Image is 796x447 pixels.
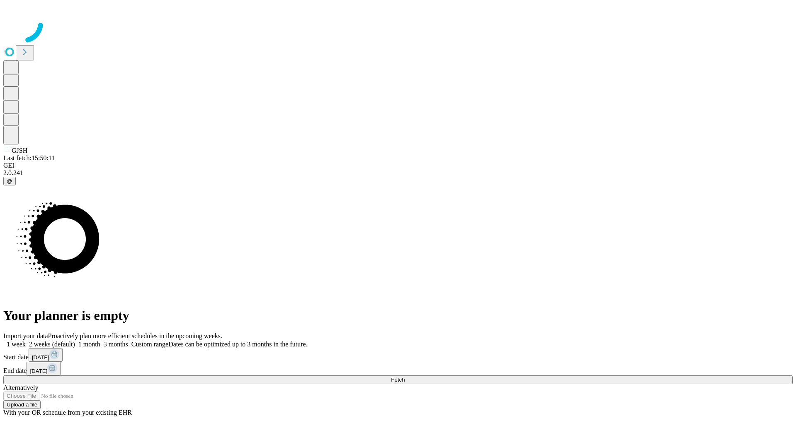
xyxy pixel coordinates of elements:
[27,362,61,375] button: [DATE]
[3,154,55,161] span: Last fetch: 15:50:11
[3,177,16,185] button: @
[3,332,48,339] span: Import your data
[3,348,793,362] div: Start date
[3,162,793,169] div: GEI
[3,400,41,409] button: Upload a file
[12,147,27,154] span: GJSH
[32,354,49,360] span: [DATE]
[3,384,38,391] span: Alternatively
[48,332,222,339] span: Proactively plan more efficient schedules in the upcoming weeks.
[3,375,793,384] button: Fetch
[30,368,47,374] span: [DATE]
[3,409,132,416] span: With your OR schedule from your existing EHR
[104,341,128,348] span: 3 months
[7,341,26,348] span: 1 week
[3,308,793,323] h1: Your planner is empty
[29,348,63,362] button: [DATE]
[29,341,75,348] span: 2 weeks (default)
[7,178,12,184] span: @
[3,169,793,177] div: 2.0.241
[168,341,307,348] span: Dates can be optimized up to 3 months in the future.
[78,341,100,348] span: 1 month
[131,341,168,348] span: Custom range
[391,377,405,383] span: Fetch
[3,362,793,375] div: End date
